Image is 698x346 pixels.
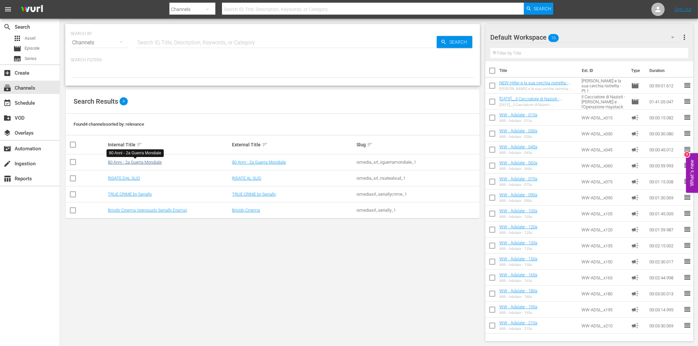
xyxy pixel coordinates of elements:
[108,192,152,197] a: TRUE CRIME by Serially
[108,176,140,181] a: RISATE DAL SUD
[356,208,479,213] div: ixmediasrl_serially_1
[686,153,698,193] button: Open Feedback Widget
[499,61,578,80] th: Title
[579,110,629,126] td: WW-ADSL_x015
[631,194,639,202] span: Ad
[579,318,629,334] td: WW-ADSL_x210
[631,82,639,90] span: Episode
[631,242,639,250] span: Ad
[108,141,230,149] div: Internal Title
[631,162,639,170] span: Ad
[447,36,472,48] span: Search
[356,192,479,197] div: ixmediasrl_seriallycrime_1
[499,167,538,171] div: WW - Adslate - 060s
[534,3,552,15] span: Search
[631,178,639,186] span: Ad
[683,113,691,121] span: reorder
[232,192,276,197] a: TRUE CRIME by Serially
[683,193,691,201] span: reorder
[674,7,692,12] a: Sign Out
[631,322,639,330] span: Ad
[499,272,538,277] a: WW - Adslate - 165s
[71,57,475,63] p: Search Filters:
[647,302,683,318] td: 00:03:14.995
[578,61,627,80] th: Ext. ID
[631,130,639,138] span: Ad
[499,192,538,197] a: WW - Adslate - 090s
[3,69,11,77] span: Create
[680,29,688,45] button: more_vert
[647,206,683,222] td: 00:01:45.005
[647,126,683,142] td: 00:00:30.080
[579,286,629,302] td: WW-ADSL_x180
[108,208,187,213] a: Brividy Cinema (previously Serially Drama)
[136,142,142,148] span: sort
[4,5,12,13] span: menu
[499,256,538,261] a: WW - Adslate - 150s
[3,23,11,31] span: Search
[579,158,629,174] td: WW-ADSL_x060
[499,112,538,117] a: WW - Adslate - 015s
[579,222,629,238] td: WW-ADSL_x120
[499,327,538,331] div: WW - Adslate - 210s
[683,225,691,233] span: reorder
[548,31,559,45] span: 16
[683,81,691,89] span: reorder
[631,226,639,234] span: Ad
[499,288,538,293] a: WW - Adslate - 180s
[3,129,11,137] span: Overlays
[647,142,683,158] td: 00:00:45.012
[631,114,639,122] span: Ad
[645,61,685,80] th: Duration
[647,174,683,190] td: 00:01:15.008
[579,78,629,94] td: [PERSON_NAME] e la sua cerchia ristretta - Pt.1
[579,254,629,270] td: WW-ADSL_x150
[499,247,538,251] div: WW - Adslate - 135s
[499,231,538,235] div: WW - Adslate - 120s
[499,215,538,219] div: WW - Adslate - 105s
[13,34,21,42] span: Asset
[631,210,639,218] span: Ad
[25,35,36,42] span: Asset
[232,160,286,165] a: 80 Anni - 2a Guerra Mondiale
[579,302,629,318] td: WW-ADSL_x195
[356,160,479,165] div: ixmedia_srl_iiguerramondiale_1
[647,254,683,270] td: 00:02:30.017
[490,28,681,47] div: Default Workspace
[683,209,691,217] span: reorder
[3,160,11,168] span: Ingestion
[499,119,538,123] div: WW - Adslate - 015s
[631,146,639,154] span: Ad
[499,151,538,155] div: WW - Adslate - 045s
[499,183,538,187] div: WW - Adslate - 075s
[499,176,538,181] a: WW - Adslate - 075s
[579,206,629,222] td: WW-ADSL_x105
[683,161,691,169] span: reorder
[3,99,11,107] span: Schedule
[683,273,691,281] span: reorder
[499,295,538,299] div: WW - Adslate - 180s
[499,87,576,91] div: [PERSON_NAME] e la sua cerchia ristretta - Pt.1
[499,160,538,165] a: WW - Adslate - 060s
[367,142,373,148] span: sort
[524,3,553,15] button: Search
[631,258,639,266] span: Ad
[680,33,688,41] span: more_vert
[499,304,538,309] a: WW - Adslate - 195s
[499,279,538,283] div: WW - Adslate - 165s
[579,270,629,286] td: WW-ADSL_x165
[16,2,48,17] img: ans4CAIJ8jUAAAAAAAAAAAAAAAAAAAAAAAAgQb4GAAAAAAAAAAAAAAAAAAAAAAAAJMjXAAAAAAAAAAAAAAAAAAAAAAAAgAT5G...
[232,208,260,213] a: Brividy Cinema
[13,45,21,53] span: Episode
[627,61,645,80] th: Type
[647,222,683,238] td: 00:01:59.987
[499,320,538,325] a: WW - Adslate - 210s
[683,305,691,313] span: reorder
[631,306,639,314] span: Ad
[683,177,691,185] span: reorder
[119,97,128,105] span: 4
[108,160,162,165] a: 80 Anni - 2a Guerra Mondiale
[683,321,691,329] span: reorder
[499,103,576,107] div: [DATE]__Il Cacciatore di Nazisti - [PERSON_NAME] e l'Operazione Haystack
[25,55,37,62] span: Series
